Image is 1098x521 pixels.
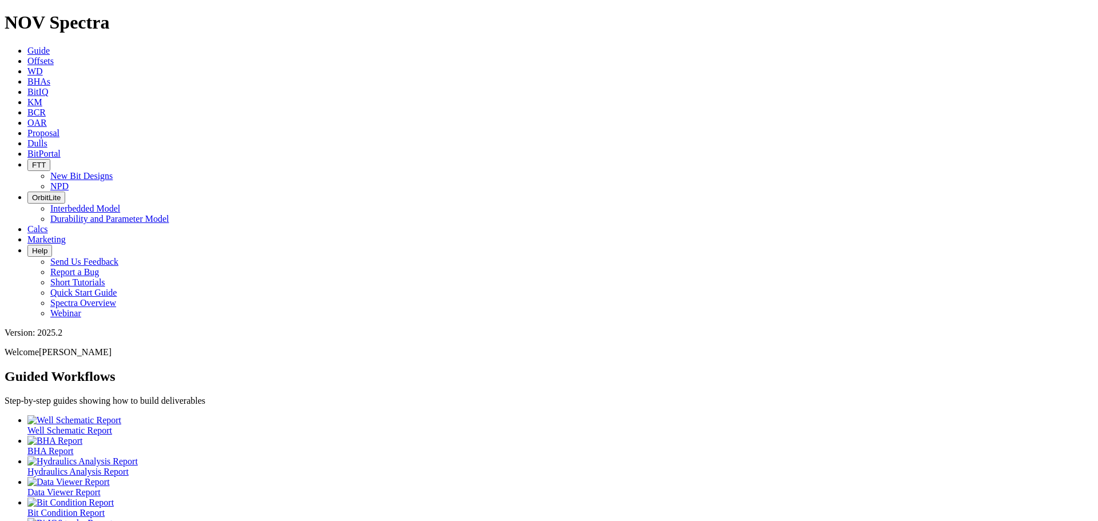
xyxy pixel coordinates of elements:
p: Step-by-step guides showing how to build deliverables [5,396,1093,406]
button: Help [27,245,52,257]
a: Well Schematic Report Well Schematic Report [27,415,1093,435]
a: Proposal [27,128,59,138]
a: NPD [50,181,69,191]
a: Durability and Parameter Model [50,214,169,224]
button: OrbitLite [27,192,65,204]
h1: NOV Spectra [5,12,1093,33]
a: BHA Report BHA Report [27,436,1093,456]
a: Send Us Feedback [50,257,118,267]
div: Version: 2025.2 [5,328,1093,338]
span: OrbitLite [32,193,61,202]
a: Interbedded Model [50,204,120,213]
a: Offsets [27,56,54,66]
button: FTT [27,159,50,171]
a: Spectra Overview [50,298,116,308]
a: BHAs [27,77,50,86]
a: Data Viewer Report Data Viewer Report [27,477,1093,497]
a: Short Tutorials [50,277,105,287]
img: Well Schematic Report [27,415,121,425]
h2: Guided Workflows [5,369,1093,384]
a: New Bit Designs [50,171,113,181]
a: Report a Bug [50,267,99,277]
span: Help [32,246,47,255]
img: Hydraulics Analysis Report [27,456,138,467]
a: BCR [27,108,46,117]
span: BHA Report [27,446,73,456]
a: Guide [27,46,50,55]
a: Calcs [27,224,48,234]
a: BitIQ [27,87,48,97]
a: OAR [27,118,47,128]
span: FTT [32,161,46,169]
span: Data Viewer Report [27,487,101,497]
a: Dulls [27,138,47,148]
span: Hydraulics Analysis Report [27,467,129,476]
a: Webinar [50,308,81,318]
a: Hydraulics Analysis Report Hydraulics Analysis Report [27,456,1093,476]
a: Bit Condition Report Bit Condition Report [27,498,1093,518]
a: WD [27,66,43,76]
span: Bit Condition Report [27,508,105,518]
a: BitPortal [27,149,61,158]
img: Bit Condition Report [27,498,114,508]
img: BHA Report [27,436,82,446]
a: KM [27,97,42,107]
span: [PERSON_NAME] [39,347,112,357]
p: Welcome [5,347,1093,357]
span: Well Schematic Report [27,425,112,435]
img: Data Viewer Report [27,477,110,487]
a: Marketing [27,234,66,244]
a: Quick Start Guide [50,288,117,297]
